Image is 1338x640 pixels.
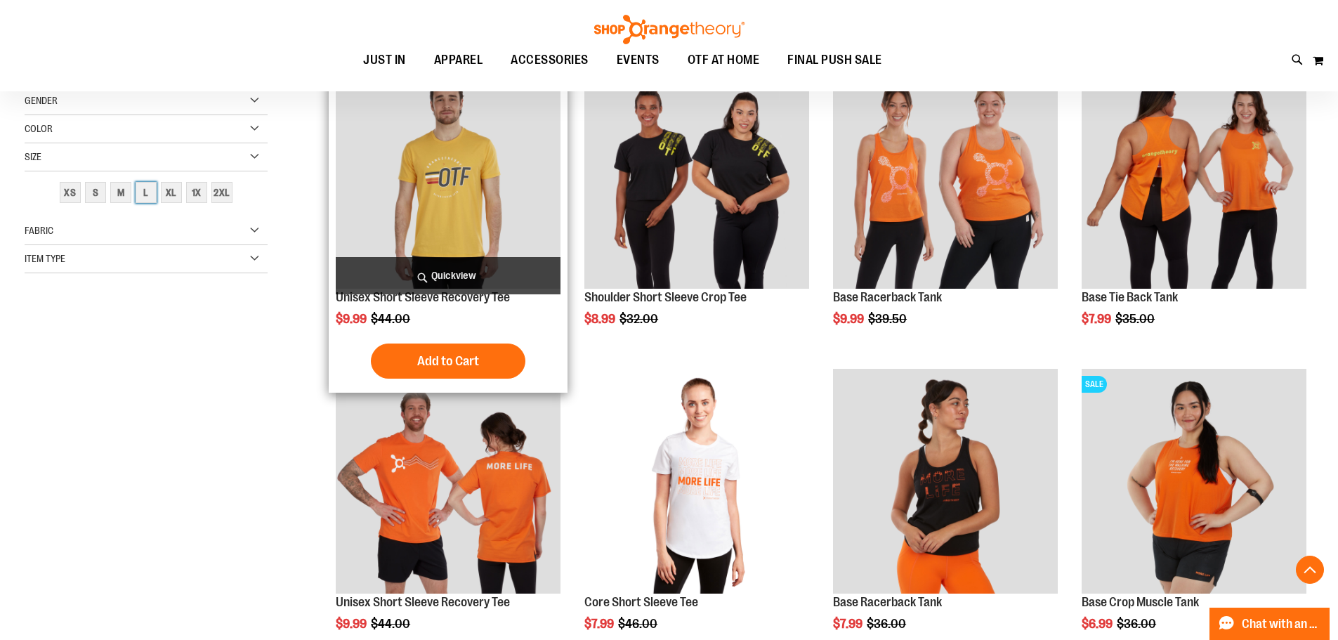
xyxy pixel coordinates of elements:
div: XS [60,182,81,203]
img: Product image for Unisex Short Sleeve Recovery Tee [336,64,560,289]
a: Shoulder Short Sleeve Crop Tee [584,290,747,304]
a: Unisex Short Sleeve Recovery Tee [336,290,510,304]
a: Base Tie Back Tank [1082,290,1178,304]
span: $46.00 [618,617,660,631]
a: FINAL PUSH SALE [773,44,896,76]
button: Back To Top [1296,556,1324,584]
a: OTF AT HOME [674,44,774,77]
button: Chat with an Expert [1209,608,1330,640]
span: Size [25,151,41,162]
a: Product image for Base Tie Back TankSALE [1082,64,1306,291]
a: Product image for Base Racerback TankSALE [833,64,1058,291]
span: $36.00 [867,617,908,631]
span: Fabric [25,225,53,236]
a: Product image for Unisex Short Sleeve Recovery Tee [336,64,560,291]
span: Add to Cart [417,353,479,369]
a: Product image for Shoulder Short Sleeve Crop Tee [584,64,809,291]
span: $9.99 [833,312,866,326]
span: OTF AT HOME [688,44,760,76]
span: $9.99 [336,312,369,326]
a: JUST IN [349,44,420,77]
span: $44.00 [371,617,412,631]
a: S [83,180,108,205]
span: $32.00 [619,312,660,326]
span: $9.99 [336,617,369,631]
span: $6.99 [1082,617,1115,631]
span: APPAREL [434,44,483,76]
span: Item Type [25,253,65,264]
a: Core Short Sleeve Tee [584,595,698,609]
span: Chat with an Expert [1242,618,1321,631]
span: SALE [1082,376,1107,393]
div: 1X [186,182,207,203]
img: Product image for Core Short Sleeve Tee [584,369,809,594]
img: Shop Orangetheory [592,15,747,44]
img: Product image for Unisex Short Sleeve Recovery Tee [336,369,560,594]
div: M [110,182,131,203]
a: XL [159,180,184,205]
span: $7.99 [584,617,616,631]
img: Product image for Base Tie Back Tank [1082,64,1306,289]
a: L [133,180,159,205]
div: L [136,182,157,203]
a: Product image for Base Racerback Tank [833,369,1058,596]
a: Base Racerback Tank [833,595,942,609]
img: Product image for Base Racerback Tank [833,64,1058,289]
a: 2XL [209,180,235,205]
a: EVENTS [603,44,674,77]
a: 1X [184,180,209,205]
div: product [826,57,1065,362]
span: $36.00 [1117,617,1158,631]
span: $7.99 [1082,312,1113,326]
span: ACCESSORIES [511,44,589,76]
a: Base Crop Muscle Tank [1082,595,1199,609]
a: Product image for Base Crop Muscle TankSALE [1082,369,1306,596]
div: product [329,57,568,393]
span: FINAL PUSH SALE [787,44,882,76]
a: XS [58,180,83,205]
div: product [1075,57,1313,362]
span: Color [25,123,53,134]
span: $39.50 [868,312,909,326]
span: $35.00 [1115,312,1157,326]
a: Unisex Short Sleeve Recovery Tee [336,595,510,609]
span: JUST IN [363,44,406,76]
div: S [85,182,106,203]
span: EVENTS [617,44,660,76]
button: Add to Cart [371,344,525,379]
a: Base Racerback Tank [833,290,942,304]
a: Product image for Unisex Short Sleeve Recovery Tee [336,369,560,596]
div: XL [161,182,182,203]
span: $44.00 [371,312,412,326]
a: Product image for Core Short Sleeve Tee [584,369,809,596]
span: $7.99 [833,617,865,631]
div: 2XL [211,182,232,203]
span: $8.99 [584,312,617,326]
a: APPAREL [420,44,497,77]
img: Product image for Shoulder Short Sleeve Crop Tee [584,64,809,289]
span: Gender [25,95,58,106]
img: Product image for Base Racerback Tank [833,369,1058,594]
div: product [577,57,816,362]
a: ACCESSORIES [497,44,603,77]
a: M [108,180,133,205]
a: Quickview [336,257,560,294]
img: Product image for Base Crop Muscle Tank [1082,369,1306,594]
